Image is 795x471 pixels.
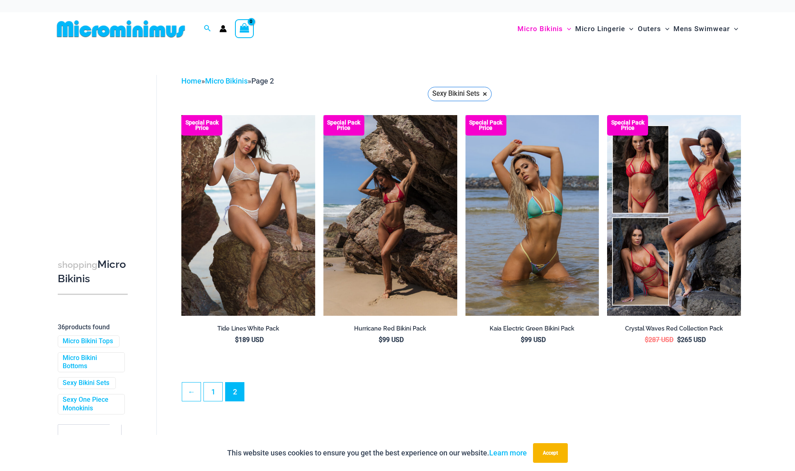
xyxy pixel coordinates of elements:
bdi: 99 USD [379,336,404,344]
img: Hurricane Red 3277 Tri Top 4277 Thong Bottom 05 [323,115,457,316]
span: Menu Toggle [625,18,633,39]
img: Tide Lines White 350 Halter Top 470 Thong 05 [181,115,315,316]
span: $ [521,336,524,344]
a: Sexy Bikini Sets [63,379,109,387]
a: Kaia Electric Green 305 Top 445 Thong 04 Kaia Electric Green 305 Top 445 Thong 05Kaia Electric Gr... [465,115,599,316]
span: $ [677,336,681,344]
a: Sexy One Piece Monokinis [63,396,118,413]
span: Menu Toggle [563,18,571,39]
a: View Shopping Cart, empty [235,19,254,38]
nav: Product Pagination [181,382,741,406]
a: Hurricane Red Bikini Pack [323,325,457,335]
bdi: 99 USD [521,336,546,344]
span: Menu Toggle [730,18,738,39]
b: Special Pack Price [323,120,364,131]
span: Sexy Bikini Sets [432,88,479,100]
h2: Crystal Waves Red Collection Pack [607,325,741,333]
span: » » [181,77,274,85]
span: shopping [58,260,97,270]
h2: Tide Lines White Pack [181,325,315,333]
a: Search icon link [204,24,211,34]
h3: Micro Bikinis [58,258,128,286]
button: Accept [533,443,568,463]
img: MM SHOP LOGO FLAT [54,20,188,38]
span: 36 [58,323,65,331]
span: Mens Swimwear [673,18,730,39]
span: $ [379,336,382,344]
a: Home [181,77,201,85]
a: Micro BikinisMenu ToggleMenu Toggle [515,16,573,41]
img: Kaia Electric Green 305 Top 445 Thong 04 [465,115,599,316]
a: Hurricane Red 3277 Tri Top 4277 Thong Bottom 05 Hurricane Red 3277 Tri Top 4277 Thong Bottom 06Hu... [323,115,457,316]
span: - Shop Color [58,424,122,451]
bdi: 189 USD [235,336,264,344]
b: Special Pack Price [181,120,222,131]
span: Page 2 [251,77,274,85]
bdi: 265 USD [677,336,706,344]
a: Tide Lines White 350 Halter Top 470 Thong 05 Tide Lines White 350 Halter Top 470 Thong 03Tide Lin... [181,115,315,316]
a: Micro Bikinis [205,77,248,85]
a: Account icon link [219,25,227,32]
a: Micro Bikini Bottoms [63,354,118,371]
a: Kaia Electric Green Bikini Pack [465,325,599,335]
a: Micro Bikini Tops [63,337,113,346]
h2: Kaia Electric Green Bikini Pack [465,325,599,333]
p: This website uses cookies to ensure you get the best experience on our website. [227,447,527,459]
span: Outers [638,18,661,39]
a: Learn more [489,448,527,457]
p: products found [58,321,128,334]
a: Page 1 [204,383,222,401]
span: $ [645,336,648,344]
a: ← [182,383,201,401]
bdi: 287 USD [645,336,673,344]
span: Page 2 [226,383,244,401]
a: Collection Pack Crystal Waves 305 Tri Top 4149 Thong 01Crystal Waves 305 Tri Top 4149 Thong 01 [607,115,741,316]
span: $ [235,336,239,344]
span: - Shop Color [65,434,101,442]
a: Mens SwimwearMenu ToggleMenu Toggle [671,16,740,41]
b: Special Pack Price [607,120,648,131]
a: OutersMenu ToggleMenu Toggle [636,16,671,41]
span: × [483,91,487,97]
a: Micro LingerieMenu ToggleMenu Toggle [573,16,635,41]
span: - Shop Color [58,425,121,451]
b: Special Pack Price [465,120,506,131]
nav: Site Navigation [514,15,741,43]
span: Micro Lingerie [575,18,625,39]
a: Tide Lines White Pack [181,325,315,335]
span: Menu Toggle [661,18,669,39]
a: Sexy Bikini Sets × [428,87,492,101]
iframe: TrustedSite Certified [58,68,131,232]
a: Crystal Waves Red Collection Pack [607,325,741,335]
img: Collection Pack [607,115,741,316]
span: Micro Bikinis [517,18,563,39]
h2: Hurricane Red Bikini Pack [323,325,457,333]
